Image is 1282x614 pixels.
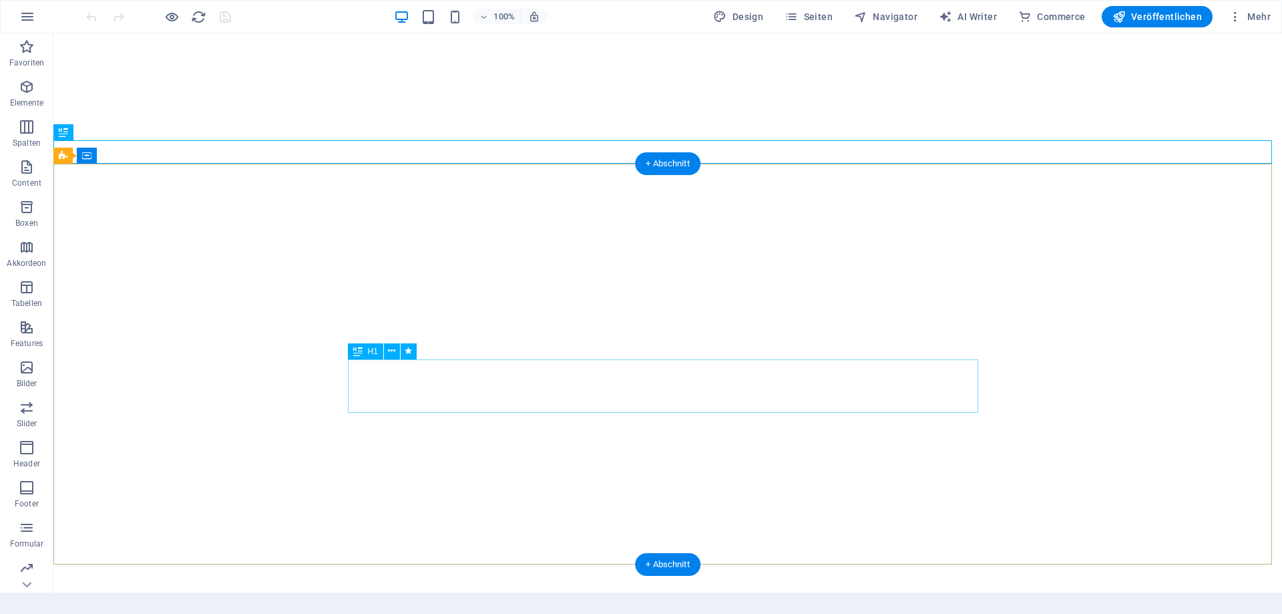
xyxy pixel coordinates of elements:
i: Bei Größenänderung Zoomstufe automatisch an das gewählte Gerät anpassen. [528,11,540,23]
p: Footer [15,498,39,509]
p: Content [12,178,41,188]
span: Commerce [1018,10,1086,23]
p: Tabellen [11,298,42,309]
i: Seite neu laden [191,9,206,25]
p: Formular [10,539,44,549]
p: Slider [17,418,37,429]
button: reload [190,9,206,25]
span: Seiten [785,10,833,23]
div: + Abschnitt [635,152,700,175]
p: Features [11,338,43,349]
button: Commerce [1013,6,1091,27]
button: AI Writer [933,6,1002,27]
span: Navigator [854,10,917,23]
p: Boxen [15,218,38,228]
p: Akkordeon [7,258,46,269]
div: + Abschnitt [635,553,700,576]
button: 100% [473,9,521,25]
button: Mehr [1223,6,1276,27]
span: Mehr [1229,10,1271,23]
p: Bilder [17,378,37,389]
span: AI Writer [939,10,997,23]
button: Seiten [779,6,838,27]
p: Header [13,458,40,469]
span: H1 [368,347,378,355]
span: Design [713,10,763,23]
p: Elemente [10,98,44,108]
button: Veröffentlichen [1102,6,1213,27]
h6: 100% [493,9,515,25]
div: Design (Strg+Alt+Y) [708,6,769,27]
button: Design [708,6,769,27]
span: Veröffentlichen [1112,10,1202,23]
button: Klicke hier, um den Vorschau-Modus zu verlassen [164,9,180,25]
p: Favoriten [9,57,44,68]
p: Spalten [13,138,41,148]
button: Navigator [849,6,923,27]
